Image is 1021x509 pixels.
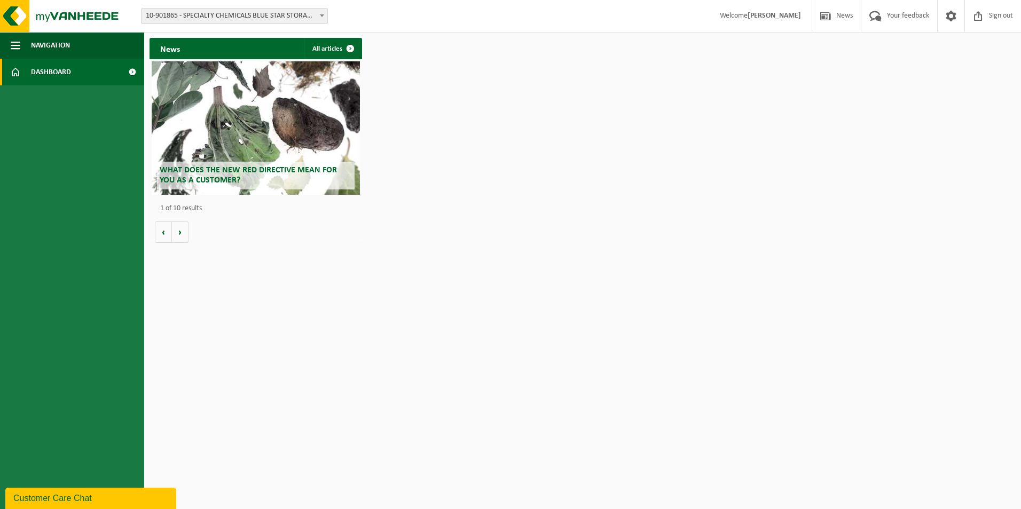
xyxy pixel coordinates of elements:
[160,166,337,185] span: What does the new RED directive mean for you as a customer?
[304,38,361,59] a: All articles
[312,45,342,52] font: All articles
[160,205,357,212] p: 1 of 10 results
[5,486,178,509] iframe: chat widget
[31,59,71,85] span: Dashboard
[152,61,360,195] a: What does the new RED directive mean for you as a customer?
[31,32,70,59] span: Navigation
[150,38,191,59] h2: News
[155,221,172,243] button: Previous
[720,12,801,20] font: Welcome
[172,221,189,243] button: Next
[141,8,328,24] span: 10-901865 - SPECIALTY CHEMICALS BLUE STAR STORAGE - ZWIJNDRECHT
[142,9,327,23] span: 10-901865 - SPECIALTY CHEMICALS BLUE STAR STORAGE - ZWIJNDRECHT
[748,12,801,20] strong: [PERSON_NAME]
